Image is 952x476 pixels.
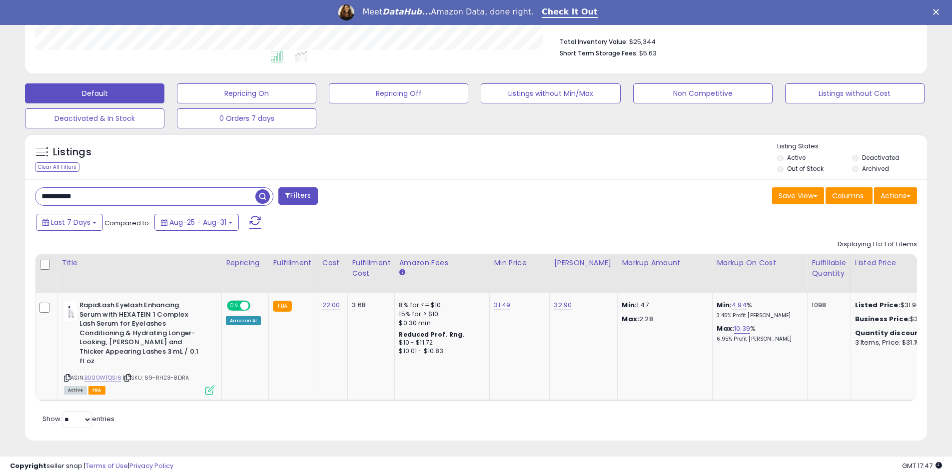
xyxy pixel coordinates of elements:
small: FBA [273,301,291,312]
b: Max: [717,324,734,333]
span: | SKU: 69-RH23-8DRA [123,374,189,382]
b: Business Price: [855,314,910,324]
b: RapidLash Eyelash Enhancing Serum with HEXATEIN 1 Complex Lash Serum for Eyelashes Conditioning &... [79,301,201,368]
div: Meet Amazon Data, done right. [362,7,534,17]
div: $10 - $11.72 [399,339,482,347]
div: Close [933,9,943,15]
div: Fulfillment Cost [352,258,390,279]
b: Reduced Prof. Rng. [399,330,464,339]
b: Listed Price: [855,300,901,310]
a: B00GWTQSI6 [84,374,121,382]
div: Cost [322,258,344,268]
button: Listings without Min/Max [481,83,620,103]
button: Actions [874,187,917,204]
a: 10.39 [734,324,750,334]
button: Last 7 Days [36,214,103,231]
div: [PERSON_NAME] [554,258,613,268]
a: 4.94 [732,300,747,310]
a: 31.49 [494,300,510,310]
div: 8% for <= $10 [399,301,482,310]
strong: Min: [622,300,637,310]
div: Fulfillment [273,258,313,268]
div: $10.01 - $10.83 [399,347,482,356]
div: seller snap | | [10,462,173,471]
div: Markup on Cost [717,258,803,268]
div: Repricing [226,258,264,268]
strong: Max: [622,314,639,324]
span: All listings currently available for purchase on Amazon [64,386,87,395]
button: Filters [278,187,317,205]
th: The percentage added to the cost of goods (COGS) that forms the calculator for Min & Max prices. [713,254,808,293]
a: 32.90 [554,300,572,310]
b: Quantity discounts [855,328,927,338]
p: 2.28 [622,315,705,324]
label: Active [787,153,806,162]
button: Save View [772,187,824,204]
button: Repricing On [177,83,316,103]
p: Listing States: [777,142,927,151]
span: Columns [832,191,864,201]
div: $0.30 min [399,319,482,328]
button: Listings without Cost [785,83,925,103]
div: ASIN: [64,301,214,394]
img: 210Ek5RkTpL._SL40_.jpg [64,301,77,321]
div: Title [61,258,217,268]
div: Fulfillable Quantity [812,258,846,279]
div: $31.94 [855,301,938,310]
div: 15% for > $10 [399,310,482,319]
div: Amazon AI [226,316,261,325]
label: Out of Stock [787,164,824,173]
span: FBA [88,386,105,395]
img: Profile image for Georgie [338,4,354,20]
a: Check It Out [542,7,598,18]
div: % [717,301,800,319]
div: : [855,329,938,338]
div: Clear All Filters [35,162,79,172]
h5: Listings [53,145,91,159]
span: Last 7 Days [51,217,90,227]
li: $25,344 [560,35,910,47]
button: Deactivated & In Stock [25,108,164,128]
div: Min Price [494,258,545,268]
p: 1.47 [622,301,705,310]
label: Deactivated [862,153,900,162]
div: 1098 [812,301,843,310]
div: Markup Amount [622,258,708,268]
i: DataHub... [382,7,431,16]
div: $31.3 [855,315,938,324]
button: Columns [826,187,873,204]
div: 3 Items, Price: $31.15 [855,338,938,347]
button: Non Competitive [633,83,773,103]
button: Default [25,83,164,103]
a: Terms of Use [85,461,128,471]
a: Privacy Policy [129,461,173,471]
button: 0 Orders 7 days [177,108,316,128]
span: Compared to: [104,218,150,228]
button: Aug-25 - Aug-31 [154,214,239,231]
div: 3.68 [352,301,387,310]
button: Repricing Off [329,83,468,103]
b: Short Term Storage Fees: [560,49,638,57]
label: Archived [862,164,889,173]
p: 6.95% Profit [PERSON_NAME] [717,336,800,343]
span: 2025-09-10 17:47 GMT [902,461,942,471]
span: $5.63 [639,48,657,58]
div: Listed Price [855,258,942,268]
div: Displaying 1 to 1 of 1 items [838,240,917,249]
b: Min: [717,300,732,310]
p: 3.45% Profit [PERSON_NAME] [717,312,800,319]
span: Show: entries [42,414,114,424]
a: 22.00 [322,300,340,310]
small: Amazon Fees. [399,268,405,277]
span: Aug-25 - Aug-31 [169,217,226,227]
span: OFF [249,302,265,310]
b: Total Inventory Value: [560,37,628,46]
span: ON [228,302,240,310]
div: % [717,324,800,343]
strong: Copyright [10,461,46,471]
div: Amazon Fees [399,258,485,268]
